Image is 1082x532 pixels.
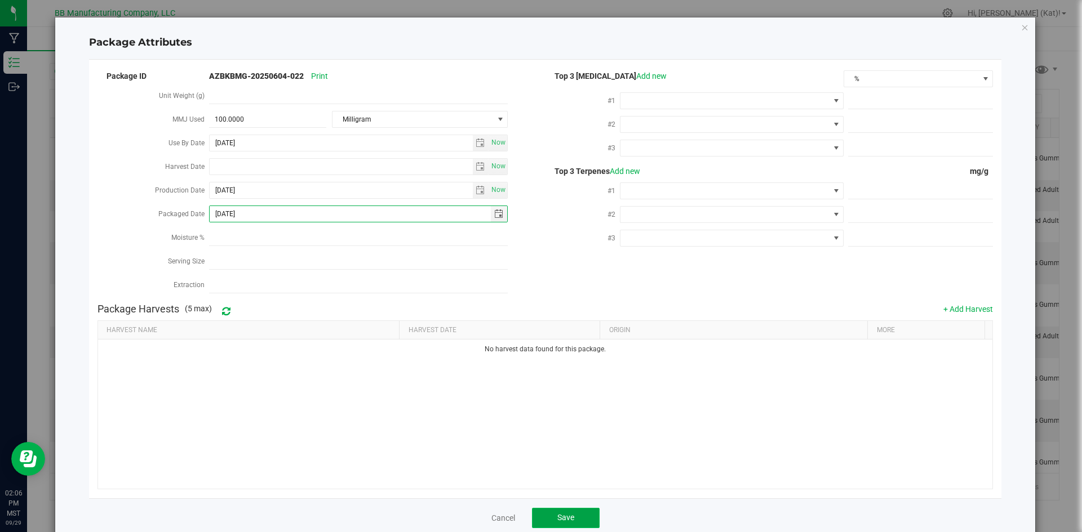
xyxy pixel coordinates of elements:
label: #1 [607,91,620,111]
a: Cancel [491,512,515,524]
iframe: Resource center [11,442,45,476]
span: select [489,159,507,175]
h4: Package Attributes [89,35,1002,50]
span: select [491,206,507,222]
span: mg/g [970,167,993,176]
label: Unit Weight (g) [159,86,209,106]
label: #2 [607,204,620,225]
h4: Package Harvests [97,303,179,315]
label: Packaged Date [158,204,209,224]
span: Save [557,513,574,522]
label: #3 [607,228,620,248]
button: Close modal [1021,20,1029,34]
th: More [867,321,985,340]
span: Milligram [332,111,493,127]
label: Serving Size [168,251,209,271]
th: Origin [600,321,867,340]
label: MMJ Used [172,109,209,129]
button: + Add Harvest [943,303,993,315]
span: Package ID [97,71,147,81]
span: select [473,159,489,175]
th: Harvest Date [399,321,600,340]
label: Use By Date [168,133,209,153]
button: Save [532,508,600,528]
span: % [844,71,978,87]
label: #3 [607,138,620,158]
a: Add new [610,167,640,176]
span: NO DATA FOUND [620,206,844,223]
span: NO DATA FOUND [620,230,844,247]
span: Set Current date [489,135,508,151]
p: No harvest data found for this package. [105,344,986,355]
span: select [489,135,507,151]
a: Add new [636,71,667,81]
label: Extraction [174,275,209,295]
span: Top 3 Terpenes [546,167,640,176]
strong: AZBKBMG-20250604-022 [209,71,304,81]
span: Set Current date [489,182,508,198]
span: select [473,135,489,151]
span: (5 max) [185,303,212,315]
label: Production Date [155,180,209,200]
input: 100.0000 [209,111,326,127]
label: Harvest Date [165,157,209,177]
label: Moisture % [171,227,209,248]
span: Set Current date [489,158,508,175]
span: Top 3 [MEDICAL_DATA] [546,71,667,81]
span: Print [311,71,328,81]
label: #2 [607,114,620,135]
th: Harvest Name [98,321,399,340]
span: select [489,182,507,198]
label: #1 [607,181,620,201]
span: select [473,182,489,198]
span: NO DATA FOUND [620,182,844,199]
